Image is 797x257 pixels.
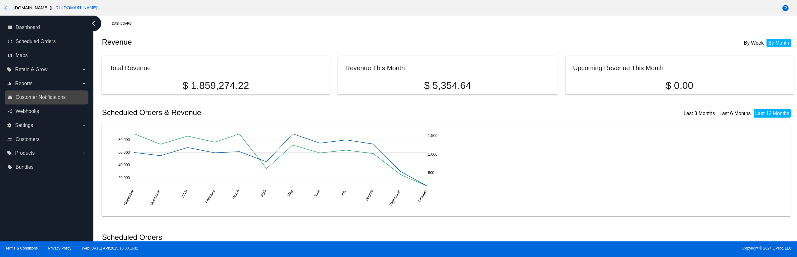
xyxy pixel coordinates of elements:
[149,189,162,206] text: December
[88,18,98,28] i: chevron_left
[16,53,28,58] span: Maps
[573,80,786,91] p: $ 0.00
[82,81,87,86] i: arrow_drop_down
[684,111,715,116] a: Last 3 Months
[102,38,448,46] h2: Revenue
[755,111,789,116] a: Last 12 Months
[340,189,347,196] text: July
[16,164,34,170] span: Bundles
[742,39,765,47] li: By Week
[15,150,35,156] span: Products
[15,123,33,128] span: Settings
[428,152,437,156] text: 1,000
[7,25,12,30] i: dashboard
[109,80,322,91] p: $ 1,859,274.22
[119,176,130,180] text: 20,000
[345,64,405,71] h2: Revenue This Month
[428,171,434,175] text: 500
[16,39,56,44] span: Scheduled Orders
[109,64,151,71] h2: Total Revenue
[428,133,437,138] text: 1,500
[119,150,130,154] text: 60,000
[7,53,12,58] i: map
[82,151,87,156] i: arrow_drop_down
[5,246,38,250] a: Terms & Conditions
[7,109,12,114] i: share
[14,5,99,10] span: [DOMAIN_NAME] ( )
[16,109,39,114] span: Webhooks
[15,67,47,72] span: Retain & Grow
[102,108,448,117] h2: Scheduled Orders & Revenue
[16,25,40,30] span: Dashboard
[2,4,10,12] mat-icon: arrow_back
[123,189,135,206] text: November
[7,165,12,170] i: local_offer
[7,22,87,32] a: dashboard Dashboard
[7,36,87,46] a: update Scheduled Orders
[112,19,137,28] a: Dashboard
[7,95,12,100] i: email
[766,39,791,47] li: By Month
[389,189,401,207] text: September
[119,138,130,142] text: 80,000
[7,162,87,172] a: local_offer Bundles
[7,137,12,142] i: people_outline
[7,51,87,61] a: map Maps
[16,137,40,142] span: Customers
[51,5,97,10] a: [URL][DOMAIN_NAME]
[404,246,792,250] span: Copyright © 2024 QPilot, LLC
[417,189,428,202] text: October
[7,123,12,128] i: settings
[719,111,751,116] a: Last 6 Months
[205,189,216,204] text: February
[15,81,32,86] span: Reports
[7,106,87,116] a: share Webhooks
[286,189,294,197] text: May
[82,123,87,128] i: arrow_drop_down
[48,246,72,250] a: Privacy Policy
[7,134,87,144] a: people_outline Customers
[181,189,189,198] text: 2025
[313,189,321,198] text: June
[7,81,12,86] i: equalizer
[365,189,375,201] text: August
[119,163,130,167] text: 40,000
[7,67,12,72] i: local_offer
[7,92,87,102] a: email Customer Notifications
[82,246,138,250] a: Web:[DATE] API:2025.10.08.1632
[102,233,448,242] h2: Scheduled Orders
[231,189,240,200] text: March
[7,39,12,44] i: update
[573,64,664,71] h2: Upcoming Revenue This Month
[7,151,12,156] i: local_offer
[82,67,87,72] i: arrow_drop_down
[260,189,267,197] text: April
[345,80,550,91] p: $ 5,354.64
[782,4,789,12] mat-icon: help
[16,95,66,100] span: Customer Notifications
